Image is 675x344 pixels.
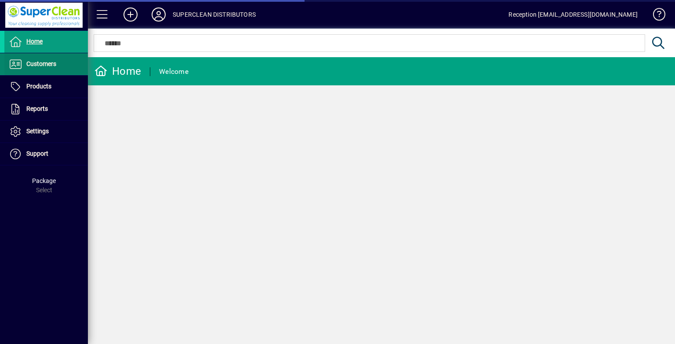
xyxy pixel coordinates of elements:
[26,128,49,135] span: Settings
[4,143,88,165] a: Support
[4,53,88,75] a: Customers
[26,38,43,45] span: Home
[508,7,638,22] div: Reception [EMAIL_ADDRESS][DOMAIN_NAME]
[32,177,56,184] span: Package
[94,64,141,78] div: Home
[26,60,56,67] span: Customers
[26,105,48,112] span: Reports
[116,7,145,22] button: Add
[159,65,189,79] div: Welcome
[173,7,256,22] div: SUPERCLEAN DISTRIBUTORS
[646,2,664,30] a: Knowledge Base
[4,76,88,98] a: Products
[4,121,88,143] a: Settings
[26,83,51,90] span: Products
[145,7,173,22] button: Profile
[4,98,88,120] a: Reports
[26,150,48,157] span: Support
